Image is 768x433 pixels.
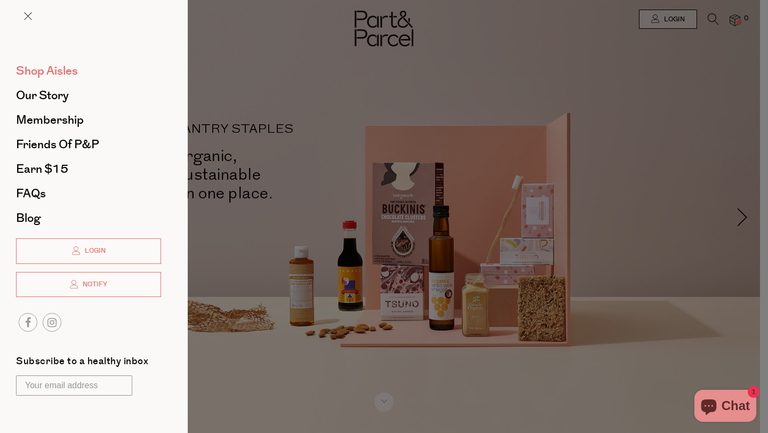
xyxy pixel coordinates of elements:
a: Login [16,238,161,264]
a: Notify [16,272,161,298]
span: Shop Aisles [16,62,78,79]
a: Our Story [16,90,161,101]
span: Membership [16,111,84,129]
span: Friends of P&P [16,136,99,153]
span: Earn $15 [16,161,68,178]
a: Shop Aisles [16,65,161,77]
a: FAQs [16,188,161,199]
span: Notify [80,280,107,289]
a: Blog [16,212,161,224]
a: Earn $15 [16,163,161,175]
a: Friends of P&P [16,139,161,150]
span: FAQs [16,185,46,202]
a: Membership [16,114,161,126]
span: Our Story [16,87,69,104]
span: Blog [16,210,41,227]
label: Subscribe to a healthy inbox [16,357,148,370]
inbox-online-store-chat: Shopify online store chat [691,390,759,424]
input: Your email address [16,375,132,396]
span: Login [82,246,106,255]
